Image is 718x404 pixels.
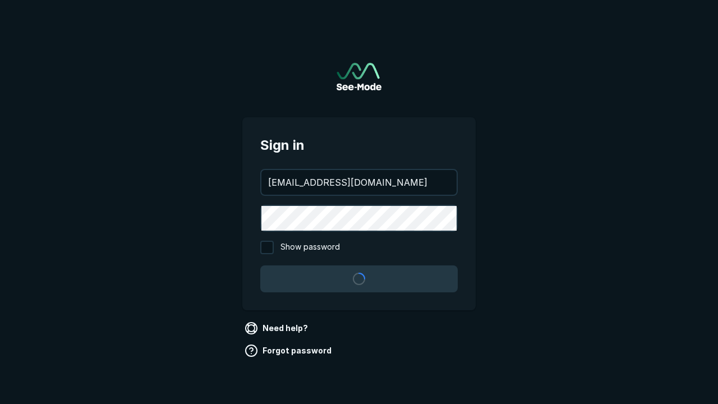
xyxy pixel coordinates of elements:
span: Sign in [260,135,458,155]
a: Go to sign in [337,63,381,90]
img: See-Mode Logo [337,63,381,90]
a: Forgot password [242,342,336,360]
span: Show password [280,241,340,254]
a: Need help? [242,319,312,337]
input: your@email.com [261,170,457,195]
